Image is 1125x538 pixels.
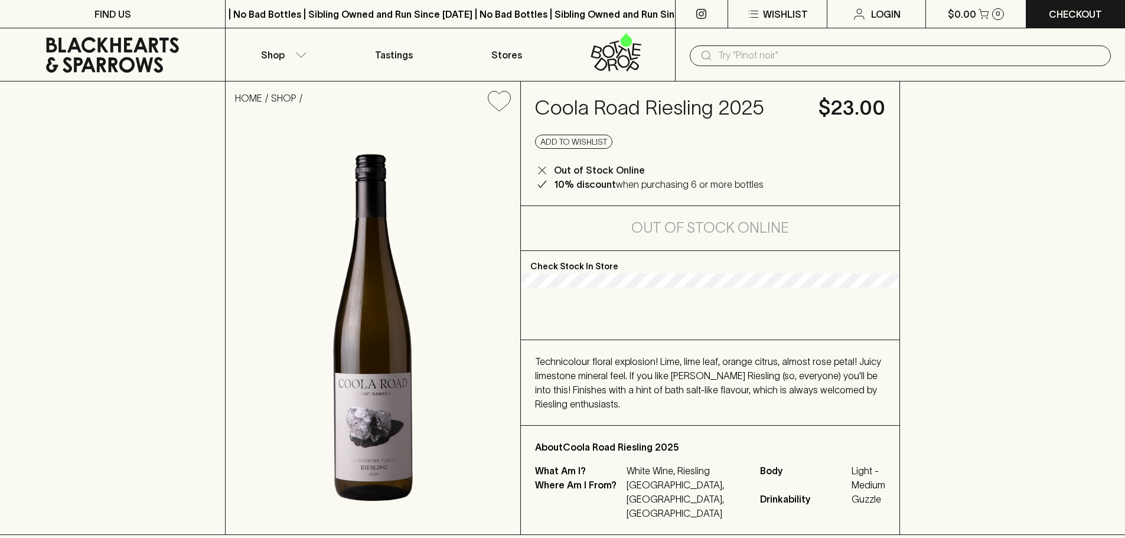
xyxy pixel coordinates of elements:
[760,492,849,506] span: Drinkability
[535,356,881,409] span: Technicolour floral explosion! Lime, lime leaf, orange citrus, almost rose petal! Juicy limestone...
[451,28,563,81] a: Stores
[554,163,645,177] p: Out of Stock Online
[226,121,520,534] img: 41703.png
[338,28,450,81] a: Tastings
[1049,7,1102,21] p: Checkout
[535,440,885,454] p: About Coola Road Riesling 2025
[535,96,804,120] h4: Coola Road Riesling 2025
[483,86,516,116] button: Add to wishlist
[226,28,338,81] button: Shop
[627,478,746,520] p: [GEOGRAPHIC_DATA], [GEOGRAPHIC_DATA], [GEOGRAPHIC_DATA]
[760,464,849,492] span: Body
[535,478,624,520] p: Where Am I From?
[871,7,901,21] p: Login
[261,48,285,62] p: Shop
[554,179,616,190] b: 10% discount
[631,219,789,237] h5: Out of Stock Online
[94,7,131,21] p: FIND US
[852,492,885,506] span: Guzzle
[271,93,296,103] a: SHOP
[535,464,624,478] p: What Am I?
[535,135,612,149] button: Add to wishlist
[235,93,262,103] a: HOME
[554,177,764,191] p: when purchasing 6 or more bottles
[491,48,522,62] p: Stores
[521,251,899,273] p: Check Stock In Store
[996,11,1000,17] p: 0
[763,7,808,21] p: Wishlist
[819,96,885,120] h4: $23.00
[627,464,746,478] p: White Wine, Riesling
[375,48,413,62] p: Tastings
[948,7,976,21] p: $0.00
[852,464,885,492] span: Light - Medium
[718,46,1101,65] input: Try "Pinot noir"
